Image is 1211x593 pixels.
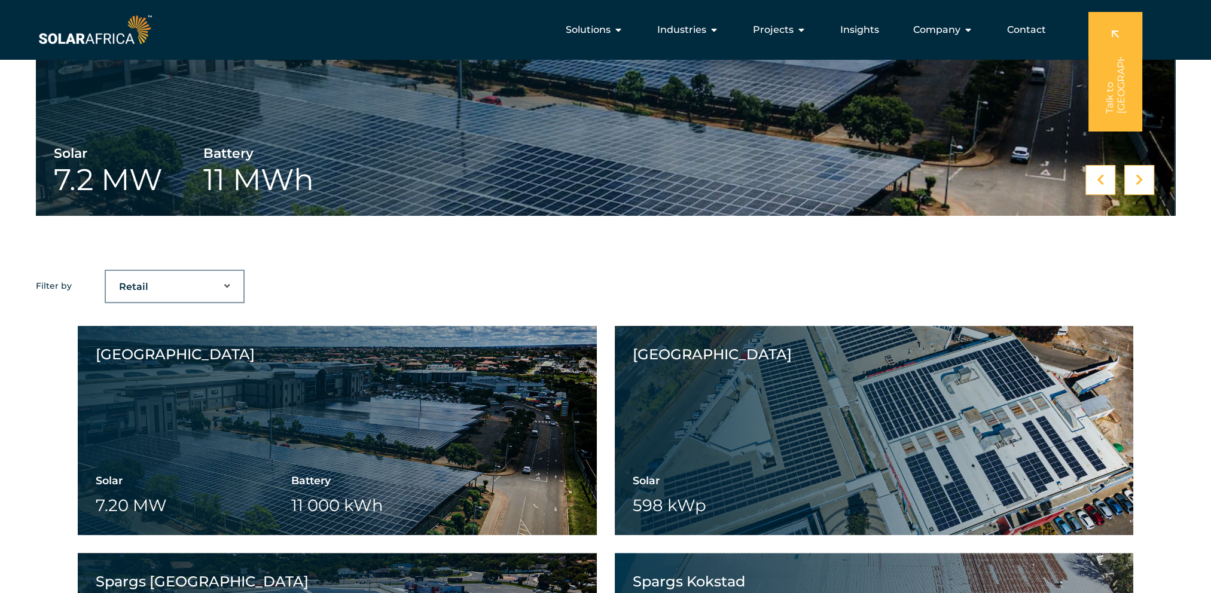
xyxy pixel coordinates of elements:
[840,23,879,37] a: Insights
[830,500,948,514] a: View project gallery
[96,344,401,365] h5: [GEOGRAPHIC_DATA]
[36,282,72,290] p: Filter by
[1007,23,1046,37] a: Contact
[106,275,243,299] select: Filter
[293,500,411,514] a: View project gallery
[633,344,938,365] h5: [GEOGRAPHIC_DATA]
[657,23,706,37] span: Industries
[753,23,794,37] span: Projects
[633,571,938,592] h5: Spargs Kokstad
[96,571,401,592] h5: Spargs [GEOGRAPHIC_DATA]
[566,23,611,37] span: Solutions
[913,23,960,37] span: Company
[154,18,1056,42] div: Menu Toggle
[154,18,1056,42] nav: Menu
